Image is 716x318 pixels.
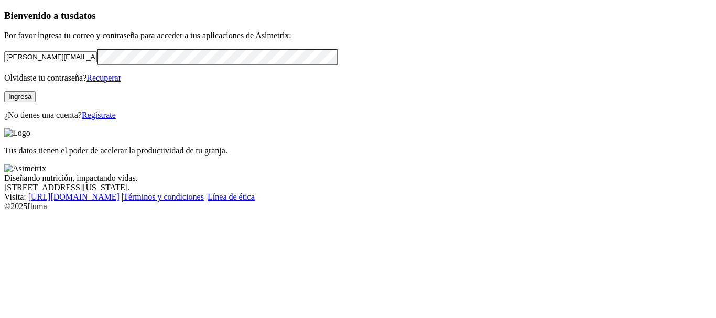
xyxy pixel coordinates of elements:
a: Términos y condiciones [123,192,204,201]
input: Tu correo [4,51,97,62]
div: Visita : | | [4,192,712,202]
div: Diseñando nutrición, impactando vidas. [4,173,712,183]
div: [STREET_ADDRESS][US_STATE]. [4,183,712,192]
a: Línea de ética [208,192,255,201]
a: [URL][DOMAIN_NAME] [28,192,120,201]
div: © 2025 Iluma [4,202,712,211]
img: Asimetrix [4,164,46,173]
a: Recuperar [86,73,121,82]
span: datos [73,10,96,21]
h3: Bienvenido a tus [4,10,712,21]
img: Logo [4,128,30,138]
button: Ingresa [4,91,36,102]
p: Tus datos tienen el poder de acelerar la productividad de tu granja. [4,146,712,156]
a: Regístrate [82,111,116,119]
p: Por favor ingresa tu correo y contraseña para acceder a tus aplicaciones de Asimetrix: [4,31,712,40]
p: Olvidaste tu contraseña? [4,73,712,83]
p: ¿No tienes una cuenta? [4,111,712,120]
